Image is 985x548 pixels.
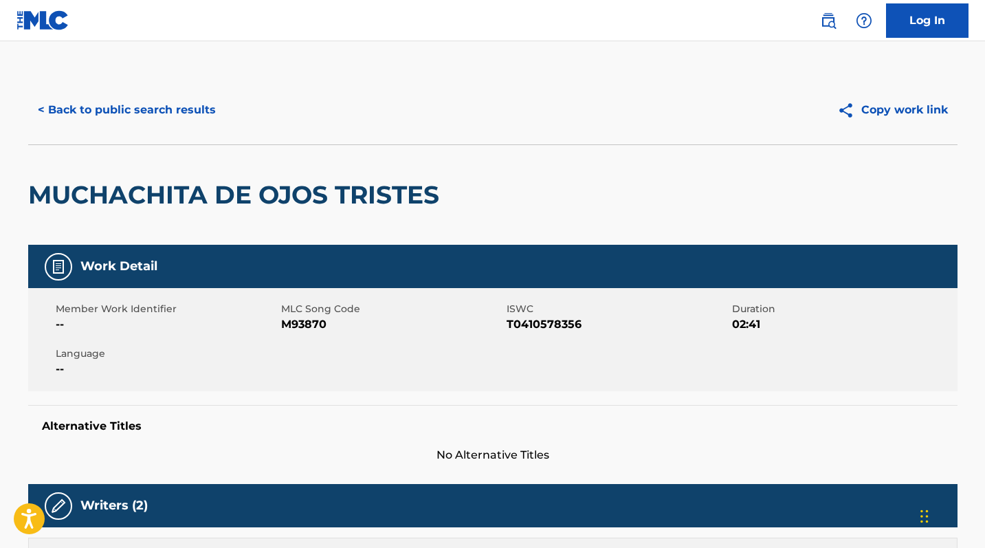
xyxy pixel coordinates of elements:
h5: Alternative Titles [42,419,944,433]
span: Member Work Identifier [56,302,278,316]
button: Copy work link [828,93,958,127]
a: Public Search [815,7,842,34]
span: MLC Song Code [281,302,503,316]
span: -- [56,316,278,333]
img: search [820,12,837,29]
img: Copy work link [837,102,861,119]
h5: Writers (2) [80,498,148,514]
h5: Work Detail [80,259,157,274]
img: MLC Logo [16,10,69,30]
img: Work Detail [50,259,67,275]
a: Log In [886,3,969,38]
img: help [856,12,872,29]
span: Duration [732,302,954,316]
iframe: Chat Widget [916,482,985,548]
span: No Alternative Titles [28,447,958,463]
span: -- [56,361,278,377]
span: M93870 [281,316,503,333]
button: < Back to public search results [28,93,225,127]
div: Widget de chat [916,482,985,548]
div: Help [850,7,878,34]
span: 02:41 [732,316,954,333]
img: Writers [50,498,67,514]
span: Language [56,347,278,361]
span: T0410578356 [507,316,729,333]
h2: MUCHACHITA DE OJOS TRISTES [28,179,446,210]
div: Arrastrar [920,496,929,537]
span: ISWC [507,302,729,316]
